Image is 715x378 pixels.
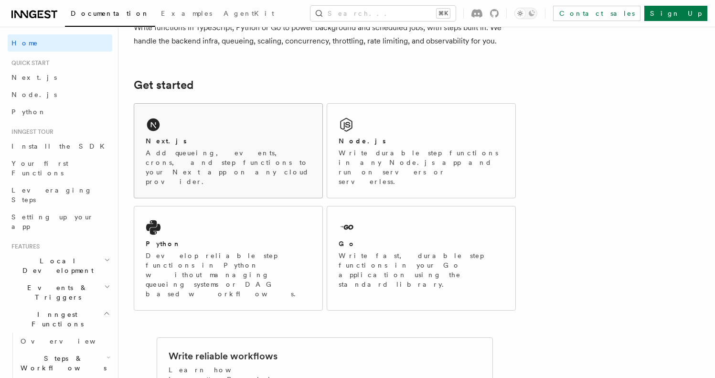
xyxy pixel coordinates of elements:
span: Inngest Functions [8,310,103,329]
a: Next.js [8,69,112,86]
button: Toggle dark mode [514,8,537,19]
a: Leveraging Steps [8,182,112,208]
span: Python [11,108,46,116]
a: Python [8,103,112,120]
button: Search...⌘K [310,6,456,21]
span: Events & Triggers [8,283,104,302]
h2: Node.js [339,136,386,146]
a: Get started [134,78,193,92]
a: Examples [155,3,218,26]
p: Add queueing, events, crons, and step functions to your Next app on any cloud provider. [146,148,311,186]
p: Develop reliable step functions in Python without managing queueing systems or DAG based workflows. [146,251,311,299]
h2: Write reliable workflows [169,349,277,363]
a: PythonDevelop reliable step functions in Python without managing queueing systems or DAG based wo... [134,206,323,311]
h2: Python [146,239,181,248]
span: Overview [21,337,119,345]
span: Your first Functions [11,160,68,177]
a: Node.js [8,86,112,103]
button: Local Development [8,252,112,279]
span: Next.js [11,74,57,81]
kbd: ⌘K [437,9,450,18]
h2: Go [339,239,356,248]
a: Node.jsWrite durable step functions in any Node.js app and run on servers or serverless. [327,103,516,198]
span: Home [11,38,38,48]
span: Steps & Workflows [17,354,107,373]
span: Node.js [11,91,57,98]
p: Write durable step functions in any Node.js app and run on servers or serverless. [339,148,504,186]
a: Setting up your app [8,208,112,235]
p: Write fast, durable step functions in your Go application using the standard library. [339,251,504,289]
span: Install the SDK [11,142,110,150]
span: AgentKit [224,10,274,17]
span: Quick start [8,59,49,67]
p: Write functions in TypeScript, Python or Go to power background and scheduled jobs, with steps bu... [134,21,516,48]
span: Examples [161,10,212,17]
a: Next.jsAdd queueing, events, crons, and step functions to your Next app on any cloud provider. [134,103,323,198]
span: Leveraging Steps [11,186,92,204]
a: Contact sales [553,6,640,21]
span: Setting up your app [11,213,94,230]
span: Documentation [71,10,149,17]
span: Features [8,243,40,250]
a: Home [8,34,112,52]
a: AgentKit [218,3,280,26]
span: Local Development [8,256,104,275]
button: Inngest Functions [8,306,112,333]
a: Documentation [65,3,155,27]
a: Overview [17,333,112,350]
h2: Next.js [146,136,187,146]
a: GoWrite fast, durable step functions in your Go application using the standard library. [327,206,516,311]
a: Sign Up [644,6,707,21]
a: Your first Functions [8,155,112,182]
a: Install the SDK [8,138,112,155]
button: Steps & Workflows [17,350,112,377]
span: Inngest tour [8,128,53,136]
button: Events & Triggers [8,279,112,306]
